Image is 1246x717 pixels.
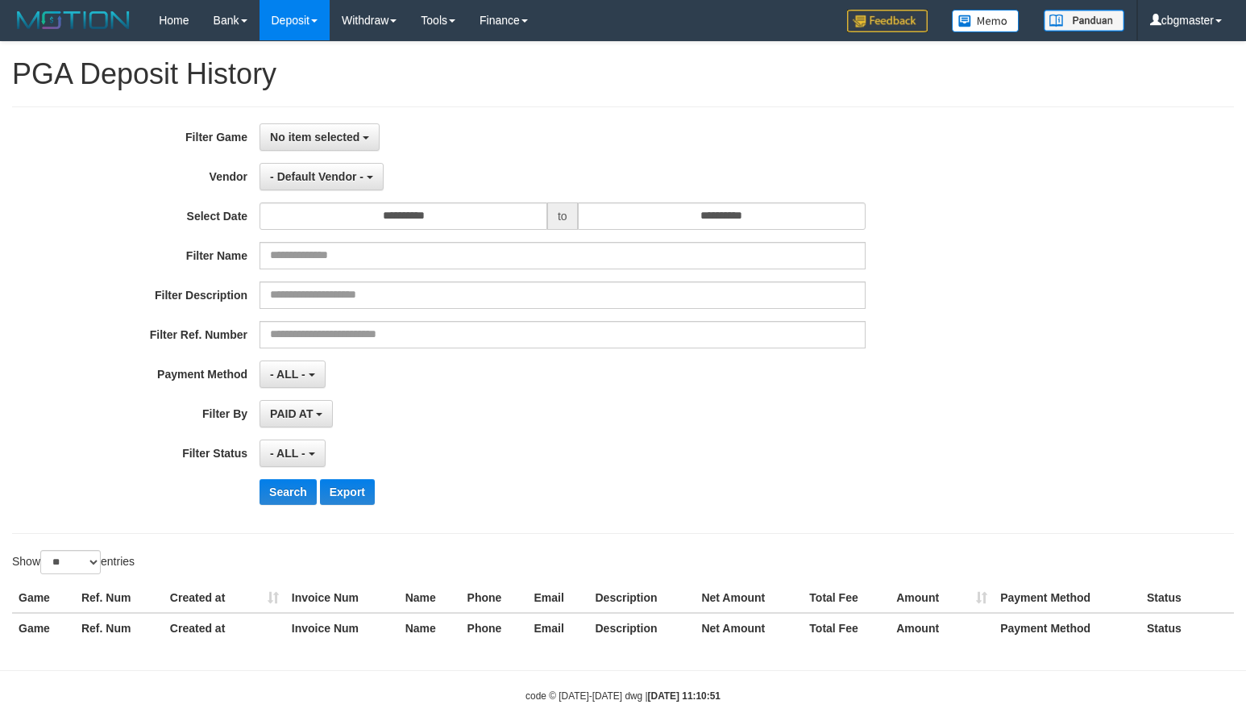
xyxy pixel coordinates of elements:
img: Feedback.jpg [847,10,928,32]
th: Ref. Num [75,613,164,643]
th: Game [12,613,75,643]
th: Invoice Num [285,583,399,613]
th: Invoice Num [285,613,399,643]
img: panduan.png [1044,10,1124,31]
th: Payment Method [994,583,1140,613]
span: PAID AT [270,407,313,420]
button: Export [320,479,375,505]
th: Created at [164,583,285,613]
th: Phone [461,583,528,613]
span: - ALL - [270,368,305,381]
button: Search [260,479,317,505]
th: Status [1140,613,1234,643]
button: No item selected [260,123,380,151]
th: Net Amount [695,613,803,643]
img: MOTION_logo.png [12,8,135,32]
th: Net Amount [695,583,803,613]
button: - ALL - [260,361,325,388]
h1: PGA Deposit History [12,58,1234,90]
th: Description [588,613,695,643]
small: code © [DATE]-[DATE] dwg | [525,690,721,702]
select: Showentries [40,550,101,574]
th: Name [399,583,461,613]
span: - ALL - [270,447,305,460]
th: Description [588,583,695,613]
th: Email [528,583,589,613]
th: Email [528,613,589,643]
strong: [DATE] 11:10:51 [648,690,721,702]
th: Ref. Num [75,583,164,613]
img: Button%20Memo.svg [952,10,1020,32]
span: No item selected [270,131,359,144]
th: Amount [890,583,994,613]
th: Status [1140,583,1234,613]
th: Phone [461,613,528,643]
button: PAID AT [260,400,333,427]
th: Total Fee [803,583,890,613]
button: - ALL - [260,440,325,467]
label: Show entries [12,550,135,574]
th: Amount [890,613,994,643]
span: - Default Vendor - [270,170,363,183]
span: to [547,202,578,230]
th: Game [12,583,75,613]
th: Payment Method [994,613,1140,643]
th: Total Fee [803,613,890,643]
th: Name [399,613,461,643]
button: - Default Vendor - [260,163,384,190]
th: Created at [164,613,285,643]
